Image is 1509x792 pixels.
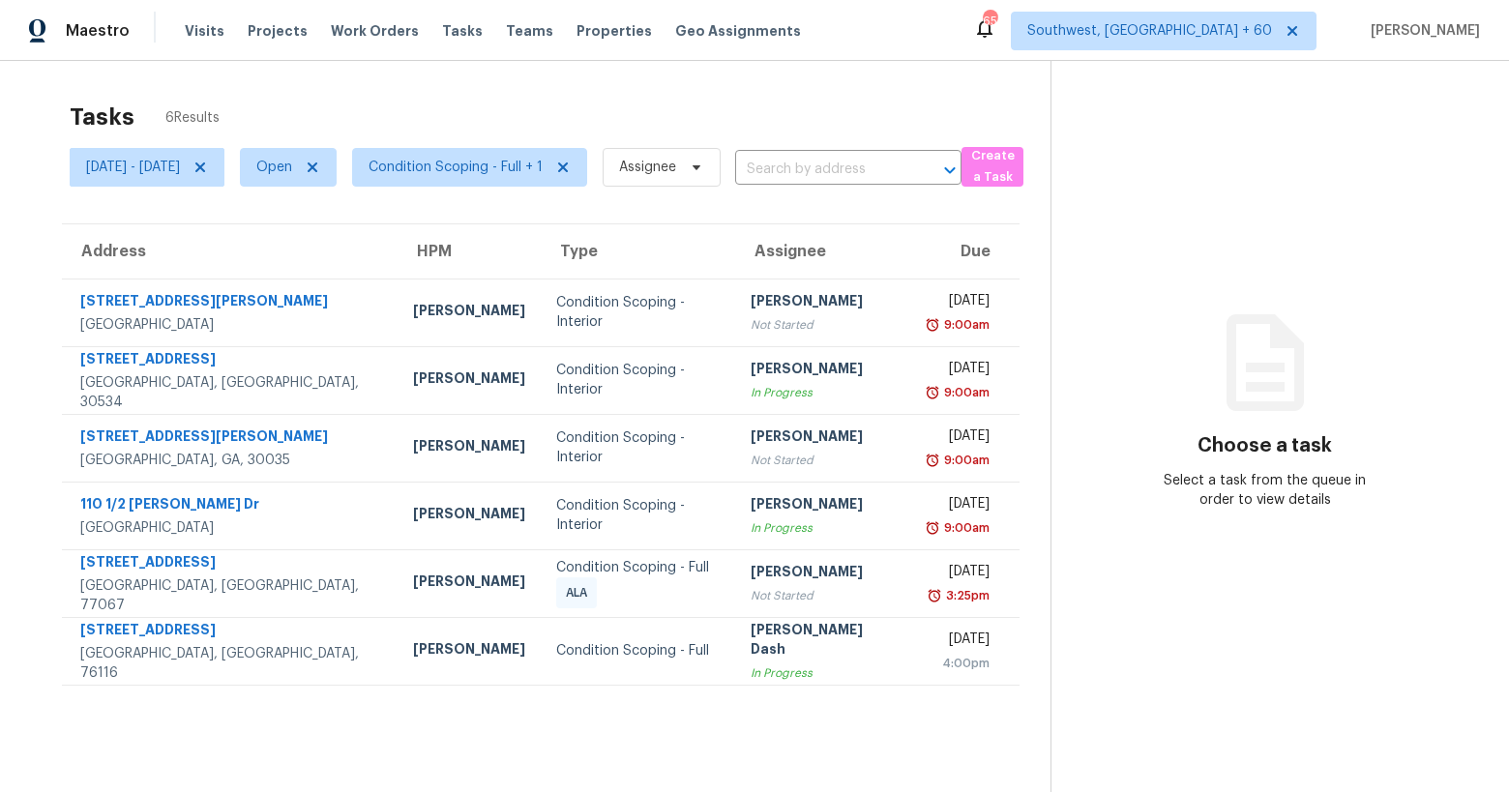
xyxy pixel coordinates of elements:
span: ALA [566,583,595,602]
div: [PERSON_NAME] [751,494,896,518]
div: [STREET_ADDRESS] [80,349,382,373]
span: Work Orders [331,21,419,41]
button: Create a Task [962,147,1023,187]
div: In Progress [751,663,896,683]
span: Condition Scoping - Full + 1 [369,158,543,177]
div: 110 1/2 [PERSON_NAME] Dr [80,494,382,518]
div: [PERSON_NAME] [413,572,525,596]
span: Assignee [619,158,676,177]
button: Open [936,157,963,184]
span: Open [256,158,292,177]
th: Address [62,224,398,279]
div: [DATE] [927,291,990,315]
span: Properties [577,21,652,41]
div: [PERSON_NAME] [413,436,525,460]
div: [STREET_ADDRESS][PERSON_NAME] [80,291,382,315]
div: [PERSON_NAME] [413,639,525,663]
div: 9:00am [940,518,990,538]
div: Condition Scoping - Interior [556,428,720,467]
div: [STREET_ADDRESS] [80,552,382,576]
div: [PERSON_NAME] Dash [751,620,896,663]
div: [DATE] [927,426,990,451]
div: [DATE] [927,562,990,586]
h3: Choose a task [1198,436,1332,455]
div: 4:00pm [927,654,990,673]
div: [GEOGRAPHIC_DATA], [GEOGRAPHIC_DATA], 76116 [80,644,382,683]
div: [GEOGRAPHIC_DATA], [GEOGRAPHIC_DATA], 77067 [80,576,382,615]
img: Overdue Alarm Icon [925,518,940,538]
div: 9:00am [940,451,990,470]
th: Assignee [735,224,911,279]
div: 655 [983,12,996,31]
input: Search by address [735,155,907,185]
div: [PERSON_NAME] [751,562,896,586]
div: [PERSON_NAME] [413,301,525,325]
div: Not Started [751,315,896,335]
span: Geo Assignments [675,21,801,41]
div: [GEOGRAPHIC_DATA] [80,315,382,335]
div: In Progress [751,383,896,402]
div: [GEOGRAPHIC_DATA], GA, 30035 [80,451,382,470]
span: Maestro [66,21,130,41]
div: [DATE] [927,494,990,518]
span: Southwest, [GEOGRAPHIC_DATA] + 60 [1027,21,1272,41]
img: Overdue Alarm Icon [927,586,942,605]
div: Condition Scoping - Interior [556,496,720,535]
div: [PERSON_NAME] [413,504,525,528]
span: [PERSON_NAME] [1363,21,1480,41]
span: Visits [185,21,224,41]
span: Projects [248,21,308,41]
div: Condition Scoping - Full [556,641,720,660]
span: Teams [506,21,553,41]
div: [DATE] [927,630,990,654]
th: HPM [398,224,541,279]
div: Select a task from the queue in order to view details [1158,471,1371,510]
div: Condition Scoping - Interior [556,361,720,399]
div: [STREET_ADDRESS] [80,620,382,644]
div: In Progress [751,518,896,538]
div: [DATE] [927,359,990,383]
div: [PERSON_NAME] [751,426,896,451]
div: 9:00am [940,315,990,335]
span: Tasks [442,24,483,38]
div: Condition Scoping - Full [556,558,720,577]
div: Condition Scoping - Interior [556,293,720,332]
img: Overdue Alarm Icon [925,315,940,335]
h2: Tasks [70,107,134,127]
th: Due [911,224,1020,279]
span: 6 Results [165,108,220,128]
div: Not Started [751,451,896,470]
div: [PERSON_NAME] [751,359,896,383]
div: 9:00am [940,383,990,402]
div: [PERSON_NAME] [751,291,896,315]
div: 3:25pm [942,586,990,605]
div: [GEOGRAPHIC_DATA] [80,518,382,538]
div: [PERSON_NAME] [413,368,525,393]
div: [GEOGRAPHIC_DATA], [GEOGRAPHIC_DATA], 30534 [80,373,382,412]
img: Overdue Alarm Icon [925,383,940,402]
span: Create a Task [971,145,1014,190]
span: [DATE] - [DATE] [86,158,180,177]
div: [STREET_ADDRESS][PERSON_NAME] [80,426,382,451]
img: Overdue Alarm Icon [925,451,940,470]
div: Not Started [751,586,896,605]
th: Type [541,224,735,279]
